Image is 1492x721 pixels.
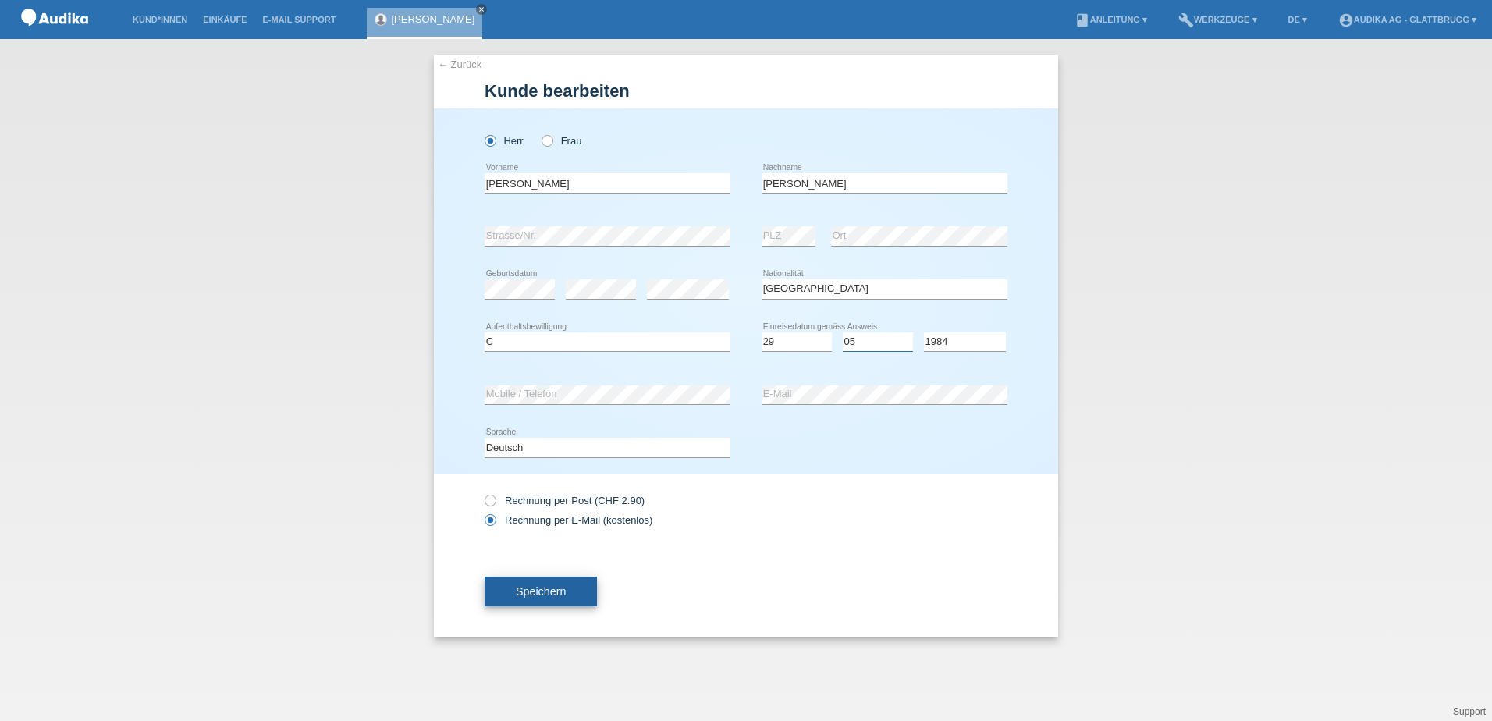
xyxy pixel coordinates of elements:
a: E-Mail Support [255,15,344,24]
a: [PERSON_NAME] [391,13,474,25]
a: Einkäufe [195,15,254,24]
i: account_circle [1338,12,1354,28]
label: Herr [485,135,524,147]
a: Support [1453,706,1486,717]
a: bookAnleitung ▾ [1067,15,1155,24]
h1: Kunde bearbeiten [485,81,1007,101]
a: Kund*innen [125,15,195,24]
input: Rechnung per E-Mail (kostenlos) [485,514,495,534]
i: book [1075,12,1090,28]
a: close [476,4,487,15]
a: account_circleAudika AG - Glattbrugg ▾ [1330,15,1484,24]
i: build [1178,12,1194,28]
label: Rechnung per Post (CHF 2.90) [485,495,645,506]
input: Herr [485,135,495,145]
a: POS — MF Group [16,30,94,42]
i: close [478,5,485,13]
input: Frau [542,135,552,145]
a: DE ▾ [1281,15,1315,24]
a: ← Zurück [438,59,481,70]
input: Rechnung per Post (CHF 2.90) [485,495,495,514]
label: Rechnung per E-Mail (kostenlos) [485,514,652,526]
span: Speichern [516,585,566,598]
a: buildWerkzeuge ▾ [1171,15,1265,24]
label: Frau [542,135,581,147]
button: Speichern [485,577,597,606]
